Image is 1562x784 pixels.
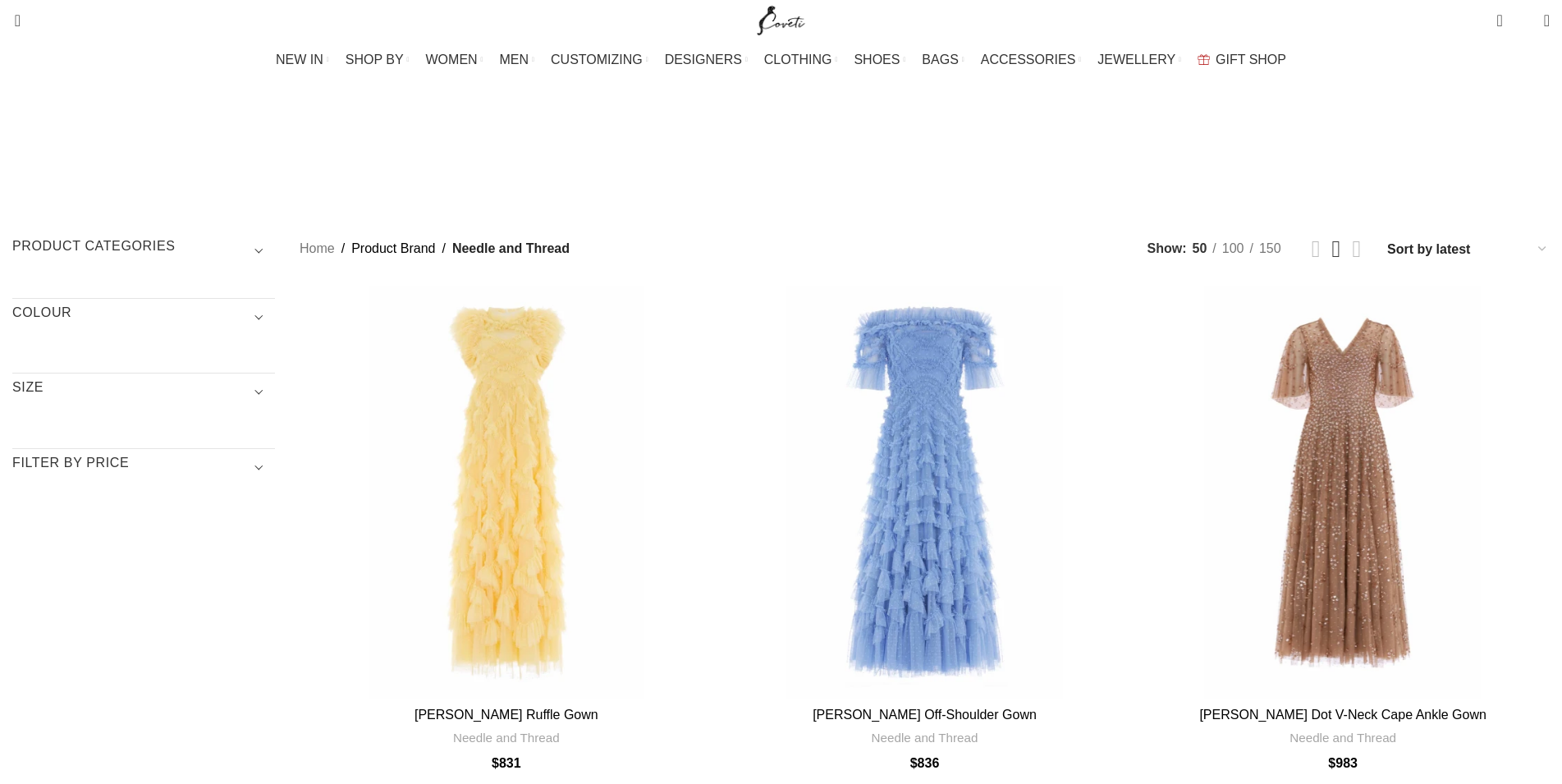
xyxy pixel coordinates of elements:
div: My Wishlist [1515,4,1532,37]
a: Needle and Thread [453,729,560,746]
span: CLOTHING [764,52,832,67]
span: SHOP BY [346,52,404,67]
a: NEW IN [276,44,329,76]
a: Needle and Thread [872,729,978,746]
span: GIFT SHOP [1216,52,1286,67]
span: 0 [1518,16,1531,29]
a: [PERSON_NAME] Dot V-Neck Cape Ankle Gown [1199,708,1486,722]
bdi: 836 [910,756,940,770]
span: WOMEN [426,52,478,67]
a: BAGS [922,44,964,76]
a: Lana Off-Shoulder Gown [718,286,1132,699]
span: CUSTOMIZING [551,52,643,67]
a: MEN [500,44,534,76]
a: 0 [1488,4,1510,37]
span: $ [492,756,499,770]
div: Main navigation [4,44,1558,76]
a: GIFT SHOP [1198,44,1286,76]
a: Search [4,4,21,37]
a: CLOTHING [764,44,838,76]
a: [PERSON_NAME] Ruffle Gown [415,708,598,722]
bdi: 983 [1328,756,1358,770]
h3: SIZE [12,378,275,406]
span: NEW IN [276,52,323,67]
a: JEWELLERY [1097,44,1181,76]
h3: Filter by price [12,454,275,482]
a: [PERSON_NAME] Off-Shoulder Gown [813,708,1037,722]
h3: Product categories [12,237,275,265]
span: ACCESSORIES [981,52,1076,67]
h3: COLOUR [12,304,275,332]
span: SHOES [854,52,900,67]
a: SHOP BY [346,44,410,76]
a: Needle and Thread [1289,729,1396,746]
a: CUSTOMIZING [551,44,648,76]
span: BAGS [922,52,958,67]
span: $ [910,756,918,770]
span: $ [1328,756,1335,770]
a: Site logo [754,12,808,26]
span: DESIGNERS [665,52,742,67]
span: 0 [1498,8,1510,21]
img: GiftBag [1198,54,1210,65]
a: DESIGNERS [665,44,748,76]
a: Leila Dot V-Neck Cape Ankle Gown [1136,286,1550,699]
a: ACCESSORIES [981,44,1082,76]
a: WOMEN [426,44,483,76]
a: SHOES [854,44,905,76]
a: Genevieve Ruffle Gown [300,286,713,699]
bdi: 831 [492,756,521,770]
span: MEN [500,52,529,67]
span: JEWELLERY [1097,52,1175,67]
